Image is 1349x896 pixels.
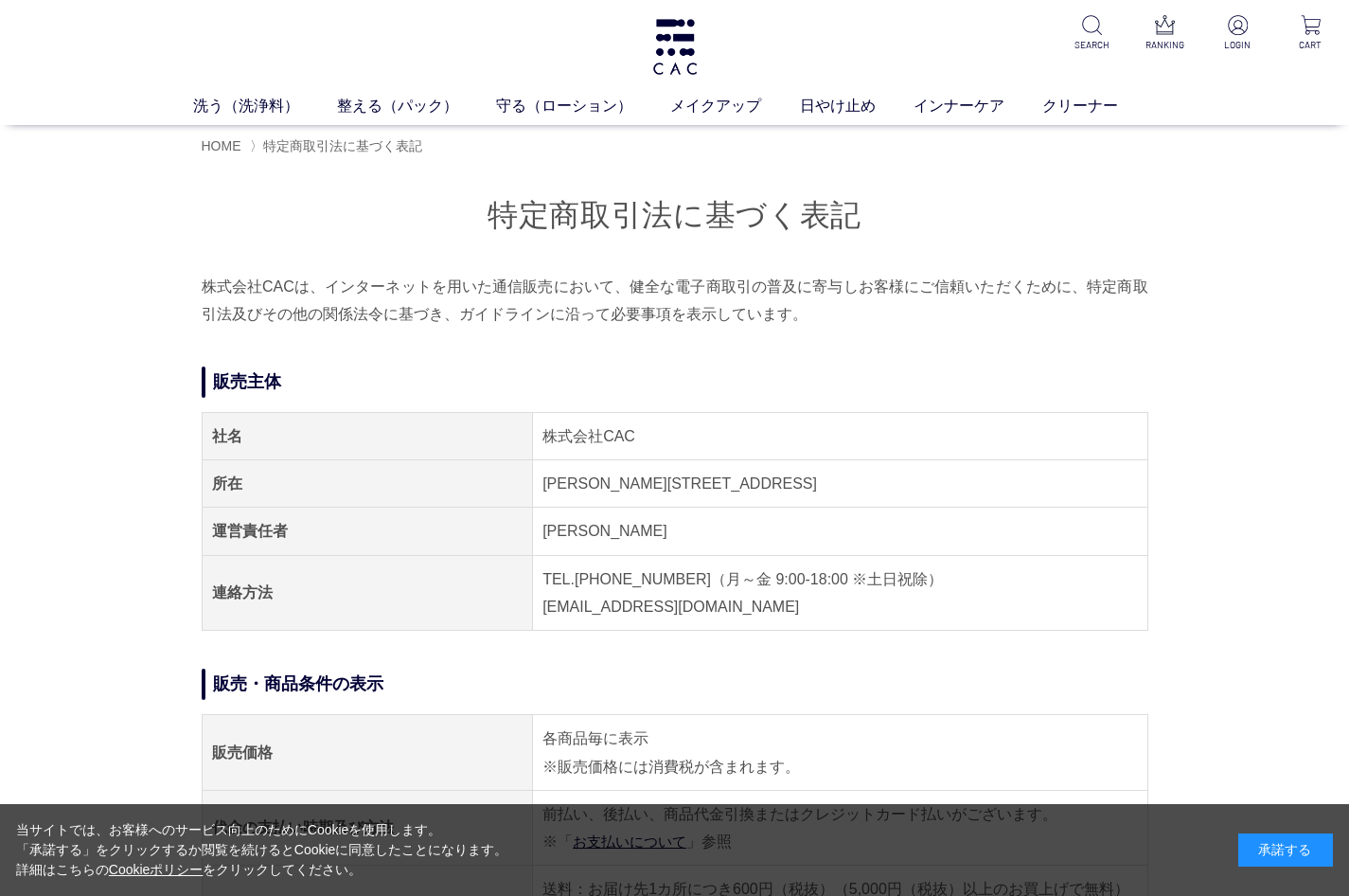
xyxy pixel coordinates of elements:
p: SEARCH [1069,38,1115,52]
th: 連絡方法 [202,555,533,631]
span: 特定商取引法に基づく表記 [263,138,422,153]
p: LOGIN [1215,38,1261,52]
td: 前払い、後払い、商品代金引換またはクレジットカード払いがございます。 ※「 」参照 [533,790,1147,866]
p: 株式会社CACは、インターネットを用いた通信販売において、健全な電子商取引の普及に寄与しお客様にご信頼いただくために、特定商取引法及びその他の関係法令に基づき、ガイドラインに沿って必要事項を表示... [202,273,1148,329]
a: クリーナー [1042,94,1156,116]
h2: 販売主体 [202,367,1148,398]
th: 販売価格 [202,715,533,791]
h1: 特定商取引法に基づく表記 [202,195,1148,236]
div: 承諾する [1238,833,1333,867]
th: 代金の支払い時期及び方法 [202,790,533,866]
h2: 販売・商品条件の表示 [202,669,1148,700]
a: 日やけ止め [800,94,914,116]
td: 株式会社CAC [533,412,1147,459]
a: インナーケア [914,94,1042,116]
p: CART [1287,38,1334,52]
a: 整える（パック） [337,94,496,116]
a: RANKING [1142,15,1188,52]
a: LOGIN [1215,15,1261,52]
li: 〉 [250,137,427,155]
a: CART [1287,15,1334,52]
td: [PERSON_NAME] [533,508,1147,555]
a: 洗う（洗浄料） [193,94,337,116]
td: 各商品毎に表示 ※販売価格には消費税が含まれます。 [533,715,1147,791]
td: TEL.[PHONE_NUMBER]（月～金 9:00-18:00 ※土日祝除） [EMAIL_ADDRESS][DOMAIN_NAME] [533,555,1147,631]
a: 守る（ローション） [496,94,670,116]
a: HOME [202,138,241,153]
th: 所在 [202,459,533,507]
p: RANKING [1142,38,1188,52]
th: 社名 [202,412,533,459]
img: logo [650,19,700,75]
div: 当サイトでは、お客様へのサービス向上のためにCookieを使用します。 「承諾する」をクリックするか閲覧を続けるとCookieに同意したことになります。 詳細はこちらの をクリックしてください。 [16,820,508,880]
a: SEARCH [1069,15,1115,52]
a: Cookieポリシー [109,862,204,877]
a: メイクアップ [670,94,799,116]
td: [PERSON_NAME][STREET_ADDRESS] [533,459,1147,507]
th: 運営責任者 [202,508,533,555]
